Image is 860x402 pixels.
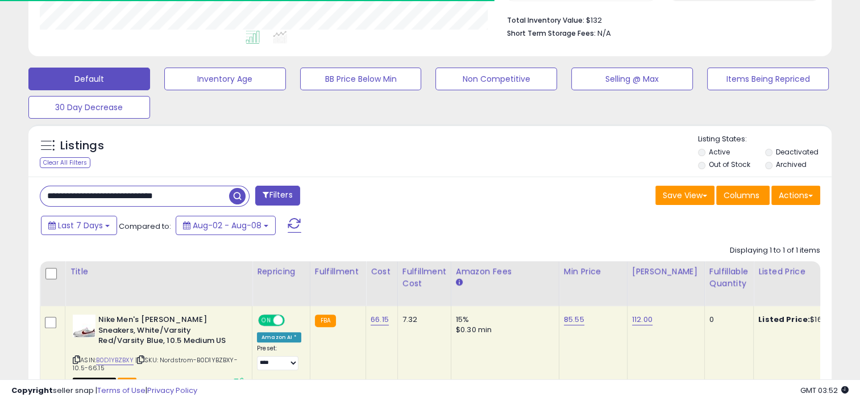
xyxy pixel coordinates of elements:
[73,315,243,386] div: ASIN:
[709,315,745,325] div: 0
[41,216,117,235] button: Last 7 Days
[564,314,584,325] a: 85.55
[257,332,301,342] div: Amazon AI *
[709,147,730,157] label: Active
[506,12,812,26] li: $132
[506,28,595,38] b: Short Term Storage Fees:
[758,315,853,325] div: $165.00
[147,385,197,396] a: Privacy Policy
[28,68,150,90] button: Default
[300,68,422,90] button: BB Price Below Min
[456,315,550,325] div: 15%
[28,96,150,119] button: 30 Day Decrease
[315,315,336,327] small: FBA
[800,385,849,396] span: 2025-08-16 03:52 GMT
[40,157,90,168] div: Clear All Filters
[98,315,236,349] b: Nike Men's [PERSON_NAME] Sneakers, White/Varsity Red/Varsity Blue, 10.5 Medium US
[371,314,389,325] a: 66.15
[257,266,305,278] div: Repricing
[456,278,463,288] small: Amazon Fees.
[707,68,829,90] button: Items Being Repriced
[73,355,238,372] span: | SKU: Nordstrom-B0D1YBZBXY-10.5-66.15
[724,190,759,201] span: Columns
[60,138,104,154] h5: Listings
[776,147,819,157] label: Deactivated
[315,266,361,278] div: Fulfillment
[771,186,820,205] button: Actions
[73,315,95,337] img: 31MbDZRx9rL._SL40_.jpg
[402,266,446,290] div: Fulfillment Cost
[193,220,261,231] span: Aug-02 - Aug-08
[176,216,276,235] button: Aug-02 - Aug-08
[597,28,610,39] span: N/A
[571,68,693,90] button: Selling @ Max
[58,220,103,231] span: Last 7 Days
[11,386,197,396] div: seller snap | |
[11,385,53,396] strong: Copyright
[564,266,622,278] div: Min Price
[632,314,653,325] a: 112.00
[730,245,820,256] div: Displaying 1 to 1 of 1 items
[73,378,116,387] span: All listings that are unavailable for purchase on Amazon for any reason other than out-of-stock
[456,266,554,278] div: Amazon Fees
[118,378,137,387] span: FBA
[776,160,807,169] label: Archived
[632,266,700,278] div: [PERSON_NAME]
[371,266,393,278] div: Cost
[119,221,171,232] span: Compared to:
[97,385,146,396] a: Terms of Use
[257,345,301,370] div: Preset:
[255,186,300,206] button: Filters
[758,314,810,325] b: Listed Price:
[698,134,832,145] p: Listing States:
[259,316,273,325] span: ON
[506,15,584,25] b: Total Inventory Value:
[709,266,749,290] div: Fulfillable Quantity
[655,186,714,205] button: Save View
[435,68,557,90] button: Non Competitive
[758,266,857,278] div: Listed Price
[709,160,750,169] label: Out of Stock
[70,266,247,278] div: Title
[283,316,301,325] span: OFF
[402,315,442,325] div: 7.32
[96,355,134,365] a: B0D1YBZBXY
[164,68,286,90] button: Inventory Age
[456,325,550,335] div: $0.30 min
[716,186,770,205] button: Columns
